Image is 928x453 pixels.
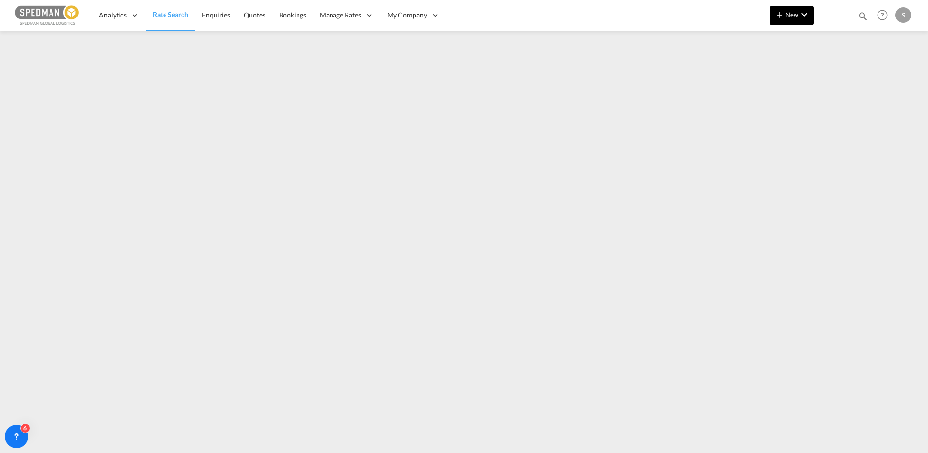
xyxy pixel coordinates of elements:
[244,11,265,19] span: Quotes
[895,7,911,23] div: S
[387,10,427,20] span: My Company
[858,11,868,21] md-icon: icon-magnify
[153,10,188,18] span: Rate Search
[798,9,810,20] md-icon: icon-chevron-down
[770,6,814,25] button: icon-plus 400-fgNewicon-chevron-down
[99,10,127,20] span: Analytics
[858,11,868,25] div: icon-magnify
[320,10,361,20] span: Manage Rates
[774,11,810,18] span: New
[874,7,895,24] div: Help
[279,11,306,19] span: Bookings
[774,9,785,20] md-icon: icon-plus 400-fg
[874,7,891,23] span: Help
[202,11,230,19] span: Enquiries
[15,4,80,26] img: c12ca350ff1b11efb6b291369744d907.png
